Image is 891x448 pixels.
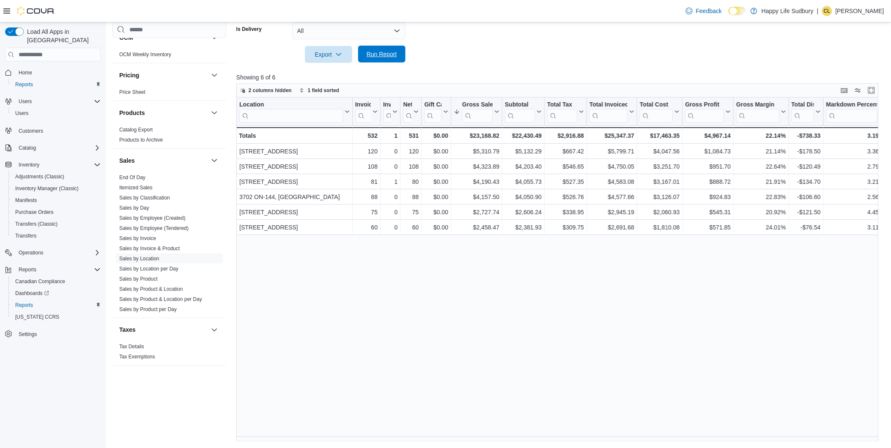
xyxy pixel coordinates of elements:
button: 1 field sorted [296,85,343,96]
span: Sales by Product per Day [119,306,177,313]
div: 108 [355,161,377,172]
div: 0 [383,161,398,172]
a: Sales by Classification [119,195,170,201]
a: Itemized Sales [119,185,153,191]
button: Invoices Sold [355,101,377,123]
div: 0 [383,207,398,217]
span: Inventory Manager (Classic) [12,183,101,194]
div: 532 [355,131,377,141]
div: Gross Sales [462,101,493,123]
div: $22,430.49 [505,131,542,141]
a: Catalog Export [119,127,153,133]
div: $0.00 [424,131,448,141]
span: Catalog Export [119,126,153,133]
div: $4,055.73 [505,177,542,187]
button: Sales [119,156,208,165]
button: Inventory [15,160,43,170]
div: Gross Sales [462,101,493,109]
div: 0 [383,146,398,156]
div: Total Tax [547,101,577,109]
div: $5,799.71 [589,146,634,156]
button: Total Discount [791,101,820,123]
button: Transfers [8,230,104,242]
span: Canadian Compliance [15,278,65,285]
button: Inventory Manager (Classic) [8,183,104,194]
button: Pricing [209,70,219,80]
p: | [817,6,819,16]
div: $527.35 [547,177,584,187]
div: $571.85 [685,222,731,232]
div: $4,157.50 [454,192,499,202]
span: Canadian Compliance [12,276,101,287]
div: OCM [112,49,226,63]
span: Reports [12,79,101,90]
button: Users [8,107,104,119]
div: 120 [403,146,419,156]
span: Home [19,69,32,76]
div: $338.95 [547,207,584,217]
div: -$738.33 [791,131,820,141]
div: $526.76 [547,192,584,202]
div: Markdown Percent [826,101,877,109]
div: Sales [112,172,226,318]
div: $1,810.08 [640,222,680,232]
h3: Sales [119,156,135,165]
span: Home [15,67,101,78]
div: Invoices Sold [355,101,370,123]
span: Settings [19,331,37,338]
span: Users [19,98,32,105]
div: 60 [403,222,419,232]
span: Run Report [367,50,397,58]
div: $3,251.70 [640,161,680,172]
div: $5,310.79 [454,146,499,156]
div: $3,167.01 [640,177,680,187]
div: [STREET_ADDRESS] [239,222,350,232]
div: $0.00 [424,222,448,232]
div: Carrington LeBlanc-Nelson [822,6,832,16]
button: [US_STATE] CCRS [8,311,104,323]
div: $4,577.66 [589,192,634,202]
div: 75 [355,207,377,217]
span: Purchase Orders [15,209,54,216]
div: 3.19% [826,131,884,141]
a: Sales by Invoice [119,235,156,241]
div: Net Sold [403,101,412,109]
span: Manifests [12,195,101,205]
div: $4,203.40 [505,161,542,172]
span: Reports [15,265,101,275]
div: -$134.70 [791,177,820,187]
div: 3.21% [826,177,884,187]
div: $23,168.82 [454,131,499,141]
button: Gift Cards [424,101,448,123]
span: Customers [19,128,43,134]
span: Sales by Invoice & Product [119,245,180,252]
div: [STREET_ADDRESS] [239,177,350,187]
p: [PERSON_NAME] [836,6,884,16]
button: Settings [2,328,104,340]
a: [US_STATE] CCRS [12,312,63,322]
a: Sales by Product & Location [119,286,183,292]
button: All [292,22,406,39]
a: Dashboards [12,288,52,298]
a: Dashboards [8,287,104,299]
button: Products [119,109,208,117]
span: Sales by Employee (Created) [119,215,186,221]
span: Adjustments (Classic) [12,172,101,182]
button: Adjustments (Classic) [8,171,104,183]
div: Invoices Ref [383,101,391,123]
span: Load All Apps in [GEOGRAPHIC_DATA] [24,27,101,44]
a: Sales by Employee (Created) [119,215,186,221]
div: $4,047.56 [640,146,680,156]
a: OCM Weekly Inventory [119,52,171,57]
span: Sales by Day [119,205,149,211]
span: Export [310,46,347,63]
div: -$178.50 [791,146,820,156]
div: 1 [383,131,398,141]
div: 2.56% [826,192,884,202]
span: Price Sheet [119,89,145,96]
span: Sales by Location per Day [119,265,178,272]
button: Net Sold [403,101,419,123]
span: Sales by Location [119,255,159,262]
a: Transfers (Classic) [12,219,61,229]
span: Settings [15,329,101,339]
